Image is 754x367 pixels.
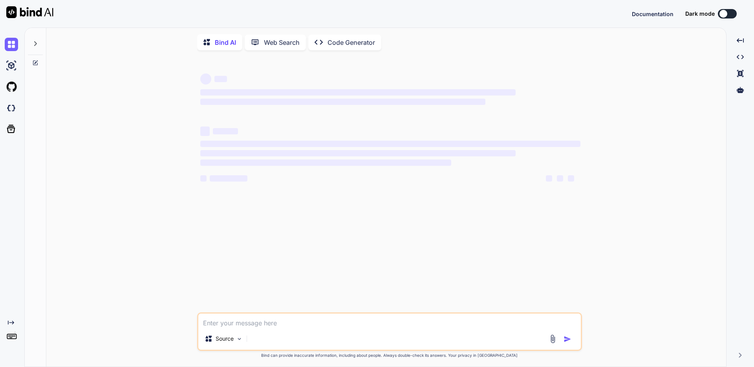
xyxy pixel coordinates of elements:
[5,59,18,72] img: ai-studio
[6,6,53,18] img: Bind AI
[210,175,247,182] span: ‌
[5,38,18,51] img: chat
[548,334,557,343] img: attachment
[328,38,375,47] p: Code Generator
[215,38,236,47] p: Bind AI
[200,150,516,156] span: ‌
[200,89,516,95] span: ‌
[5,101,18,115] img: darkCloudIdeIcon
[568,175,574,182] span: ‌
[216,335,234,343] p: Source
[557,175,563,182] span: ‌
[564,335,571,343] img: icon
[197,352,582,358] p: Bind can provide inaccurate information, including about people. Always double-check its answers....
[200,141,580,147] span: ‌
[213,128,238,134] span: ‌
[200,73,211,84] span: ‌
[5,80,18,94] img: githubLight
[200,127,210,136] span: ‌
[200,175,207,182] span: ‌
[214,76,227,82] span: ‌
[685,10,715,18] span: Dark mode
[200,99,485,105] span: ‌
[546,175,552,182] span: ‌
[264,38,300,47] p: Web Search
[632,10,673,18] button: Documentation
[236,336,243,342] img: Pick Models
[200,160,451,166] span: ‌
[632,11,673,17] span: Documentation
